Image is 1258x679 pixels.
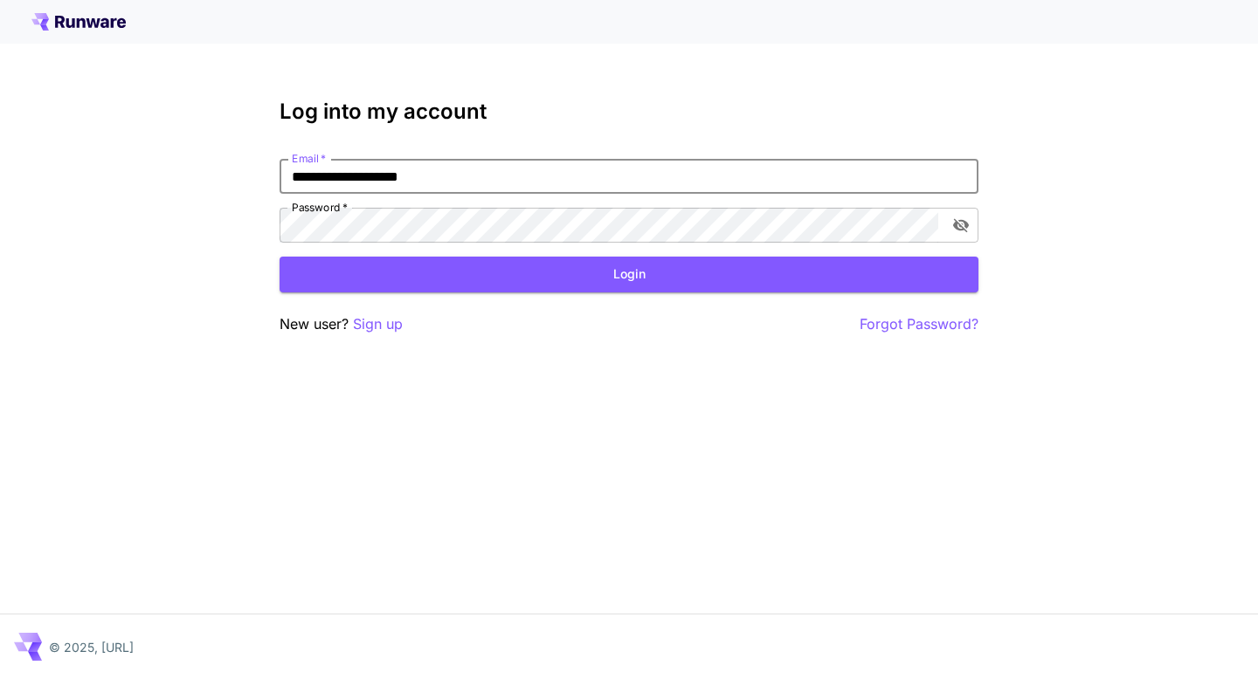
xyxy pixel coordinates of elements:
[49,638,134,656] p: © 2025, [URL]
[280,99,978,124] h3: Log into my account
[280,313,403,335] p: New user?
[292,200,348,215] label: Password
[860,313,978,335] button: Forgot Password?
[353,313,403,335] button: Sign up
[280,257,978,292] button: Login
[292,151,326,166] label: Email
[945,209,977,241] button: toggle password visibility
